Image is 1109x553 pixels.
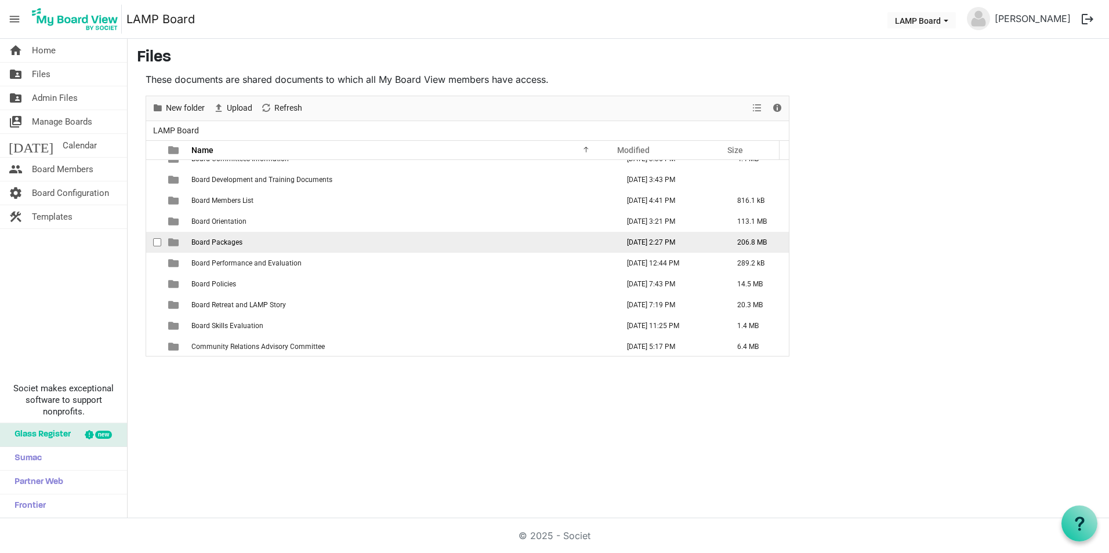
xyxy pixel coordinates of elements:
[32,39,56,62] span: Home
[32,158,93,181] span: Board Members
[146,190,161,211] td: checkbox
[750,101,764,115] button: View dropdownbutton
[28,5,122,34] img: My Board View Logo
[9,86,23,110] span: folder_shared
[615,190,725,211] td: October 28, 2024 4:41 PM column header Modified
[725,274,789,294] td: 14.5 MB is template cell column header Size
[161,169,188,190] td: is template cell column header type
[151,123,201,138] span: LAMP Board
[161,253,188,274] td: is template cell column header type
[9,134,53,157] span: [DATE]
[9,205,23,228] span: construction
[767,96,787,121] div: Details
[9,181,23,205] span: settings
[615,336,725,357] td: November 14, 2022 5:17 PM column header Modified
[226,101,253,115] span: Upload
[990,7,1075,30] a: [PERSON_NAME]
[9,494,46,518] span: Frontier
[887,12,956,28] button: LAMP Board dropdownbutton
[617,145,650,155] span: Modified
[146,274,161,294] td: checkbox
[519,530,590,541] a: © 2025 - Societ
[161,315,188,336] td: is template cell column header type
[150,101,207,115] button: New folder
[161,190,188,211] td: is template cell column header type
[188,315,615,336] td: Board Skills Evaluation is template cell column header Name
[256,96,306,121] div: Refresh
[146,211,161,232] td: checkbox
[770,101,785,115] button: Details
[259,101,305,115] button: Refresh
[725,294,789,315] td: 20.3 MB is template cell column header Size
[28,5,126,34] a: My Board View Logo
[211,101,255,115] button: Upload
[146,169,161,190] td: checkbox
[188,211,615,232] td: Board Orientation is template cell column header Name
[32,63,50,86] span: Files
[209,96,256,121] div: Upload
[188,336,615,357] td: Community Relations Advisory Committee is template cell column header Name
[191,217,247,225] span: Board Orientation
[615,315,725,336] td: January 09, 2025 11:25 PM column header Modified
[32,110,92,133] span: Manage Boards
[191,197,253,205] span: Board Members List
[32,86,78,110] span: Admin Files
[967,7,990,30] img: no-profile-picture.svg
[191,176,332,184] span: Board Development and Training Documents
[32,205,73,228] span: Templates
[146,253,161,274] td: checkbox
[9,110,23,133] span: switch_account
[161,294,188,315] td: is template cell column header type
[727,145,743,155] span: Size
[188,294,615,315] td: Board Retreat and LAMP Story is template cell column header Name
[725,169,789,190] td: is template cell column header Size
[146,232,161,253] td: checkbox
[188,190,615,211] td: Board Members List is template cell column header Name
[725,315,789,336] td: 1.4 MB is template cell column header Size
[161,211,188,232] td: is template cell column header type
[191,145,213,155] span: Name
[191,238,242,246] span: Board Packages
[3,8,26,30] span: menu
[9,447,42,470] span: Sumac
[191,155,289,163] span: Board Committees Information
[63,134,97,157] span: Calendar
[9,423,71,446] span: Glass Register
[615,169,725,190] td: June 01, 2021 3:43 PM column header Modified
[146,294,161,315] td: checkbox
[137,48,1100,68] h3: Files
[161,274,188,294] td: is template cell column header type
[188,232,615,253] td: Board Packages is template cell column header Name
[273,101,303,115] span: Refresh
[188,274,615,294] td: Board Policies is template cell column header Name
[188,253,615,274] td: Board Performance and Evaluation is template cell column header Name
[9,158,23,181] span: people
[148,96,209,121] div: New folder
[146,72,789,86] p: These documents are shared documents to which all My Board View members have access.
[748,96,767,121] div: View
[191,301,286,309] span: Board Retreat and LAMP Story
[126,8,195,31] a: LAMP Board
[9,471,63,494] span: Partner Web
[165,101,206,115] span: New folder
[32,181,109,205] span: Board Configuration
[191,322,263,330] span: Board Skills Evaluation
[1075,7,1100,31] button: logout
[161,232,188,253] td: is template cell column header type
[191,259,302,267] span: Board Performance and Evaluation
[191,280,236,288] span: Board Policies
[615,232,725,253] td: July 30, 2025 2:27 PM column header Modified
[615,274,725,294] td: June 20, 2023 7:43 PM column header Modified
[191,343,325,351] span: Community Relations Advisory Committee
[615,294,725,315] td: July 12, 2024 7:19 PM column header Modified
[725,253,789,274] td: 289.2 kB is template cell column header Size
[5,383,122,417] span: Societ makes exceptional software to support nonprofits.
[9,39,23,62] span: home
[146,315,161,336] td: checkbox
[725,190,789,211] td: 816.1 kB is template cell column header Size
[725,336,789,357] td: 6.4 MB is template cell column header Size
[615,253,725,274] td: August 22, 2022 12:44 PM column header Modified
[725,211,789,232] td: 113.1 MB is template cell column header Size
[95,431,112,439] div: new
[9,63,23,86] span: folder_shared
